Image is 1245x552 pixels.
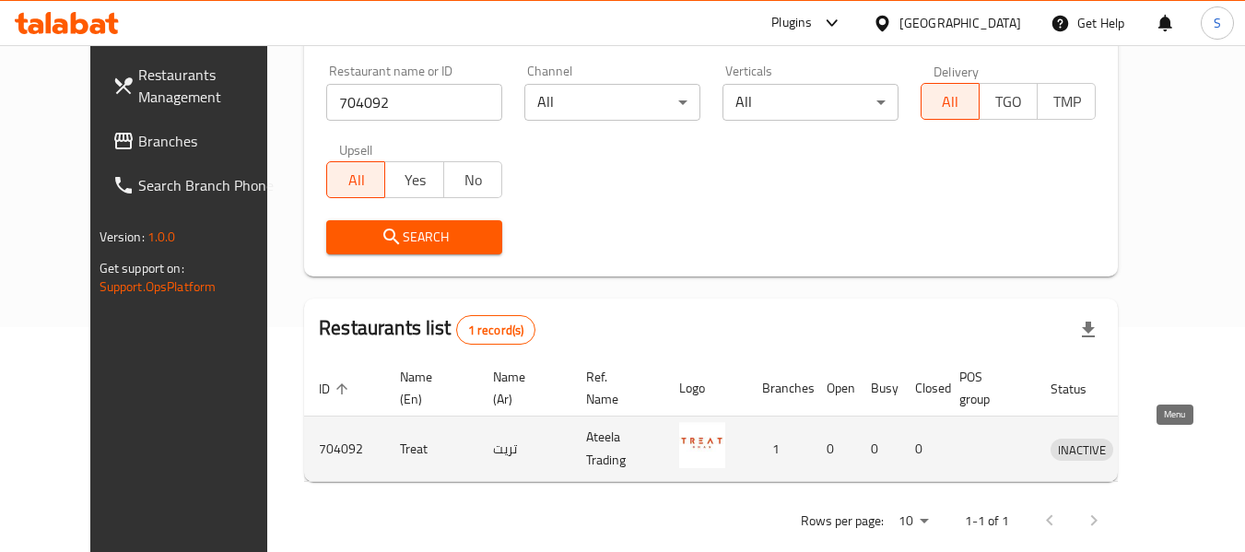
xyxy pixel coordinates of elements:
td: 704092 [304,417,385,482]
h2: Restaurant search [326,20,1096,48]
td: 0 [812,417,856,482]
span: S [1214,13,1221,33]
img: Treat [679,422,725,468]
div: All [722,84,899,121]
h2: Restaurants list [319,314,535,345]
span: Name (En) [400,366,456,410]
div: Plugins [771,12,812,34]
td: تريت [478,417,571,482]
span: Search Branch Phone [138,174,284,196]
div: [GEOGRAPHIC_DATA] [899,13,1021,33]
span: Search [341,226,487,249]
span: Get support on: [100,256,184,280]
td: 0 [856,417,900,482]
a: Branches [98,119,299,163]
span: TGO [987,88,1030,115]
span: All [929,88,972,115]
div: Rows per page: [891,508,935,535]
button: No [443,161,502,198]
p: Rows per page: [801,510,884,533]
td: 0 [900,417,945,482]
button: All [326,161,385,198]
th: Open [812,360,856,417]
a: Restaurants Management [98,53,299,119]
button: Search [326,220,502,254]
button: Yes [384,161,443,198]
span: Status [1051,378,1110,400]
span: ID [319,378,354,400]
span: Restaurants Management [138,64,284,108]
button: TGO [979,83,1038,120]
a: Search Branch Phone [98,163,299,207]
span: 1.0.0 [147,225,176,249]
span: Branches [138,130,284,152]
th: Closed [900,360,945,417]
label: Delivery [934,65,980,77]
a: Support.OpsPlatform [100,275,217,299]
span: Name (Ar) [493,366,549,410]
span: No [452,167,495,194]
th: Logo [664,360,747,417]
input: Search for restaurant name or ID.. [326,84,502,121]
button: TMP [1037,83,1096,120]
table: enhanced table [304,360,1199,482]
td: Ateela Trading [571,417,664,482]
span: Yes [393,167,436,194]
th: Busy [856,360,900,417]
div: All [524,84,700,121]
p: 1-1 of 1 [965,510,1009,533]
th: Branches [747,360,812,417]
div: Total records count [456,315,536,345]
label: Upsell [339,143,373,156]
span: TMP [1045,88,1088,115]
span: POS group [959,366,1014,410]
td: Treat [385,417,478,482]
span: 1 record(s) [457,322,535,339]
td: 1 [747,417,812,482]
button: All [921,83,980,120]
span: INACTIVE [1051,440,1113,461]
span: Ref. Name [586,366,642,410]
span: All [335,167,378,194]
span: Version: [100,225,145,249]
